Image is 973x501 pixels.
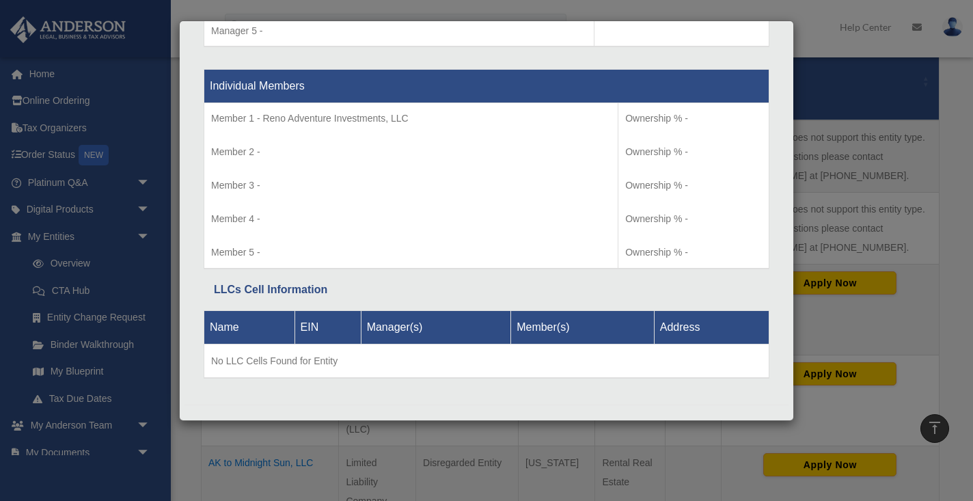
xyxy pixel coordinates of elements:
th: Name [204,310,295,344]
p: Member 3 - [211,177,611,194]
p: Ownership % - [625,211,762,228]
p: Member 4 - [211,211,611,228]
p: Ownership % - [625,144,762,161]
div: LLCs Cell Information [214,280,759,299]
p: Member 2 - [211,144,611,161]
p: Ownership % - [625,244,762,261]
p: Member 1 - Reno Adventure Investments, LLC [211,110,611,127]
td: No LLC Cells Found for Entity [204,344,769,378]
th: Individual Members [204,70,769,103]
th: Address [654,310,769,344]
th: Member(s) [511,310,655,344]
p: Ownership % - [625,110,762,127]
p: Manager 5 - [211,23,587,40]
p: Ownership % - [625,177,762,194]
p: Member 5 - [211,244,611,261]
th: EIN [294,310,361,344]
th: Manager(s) [361,310,511,344]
